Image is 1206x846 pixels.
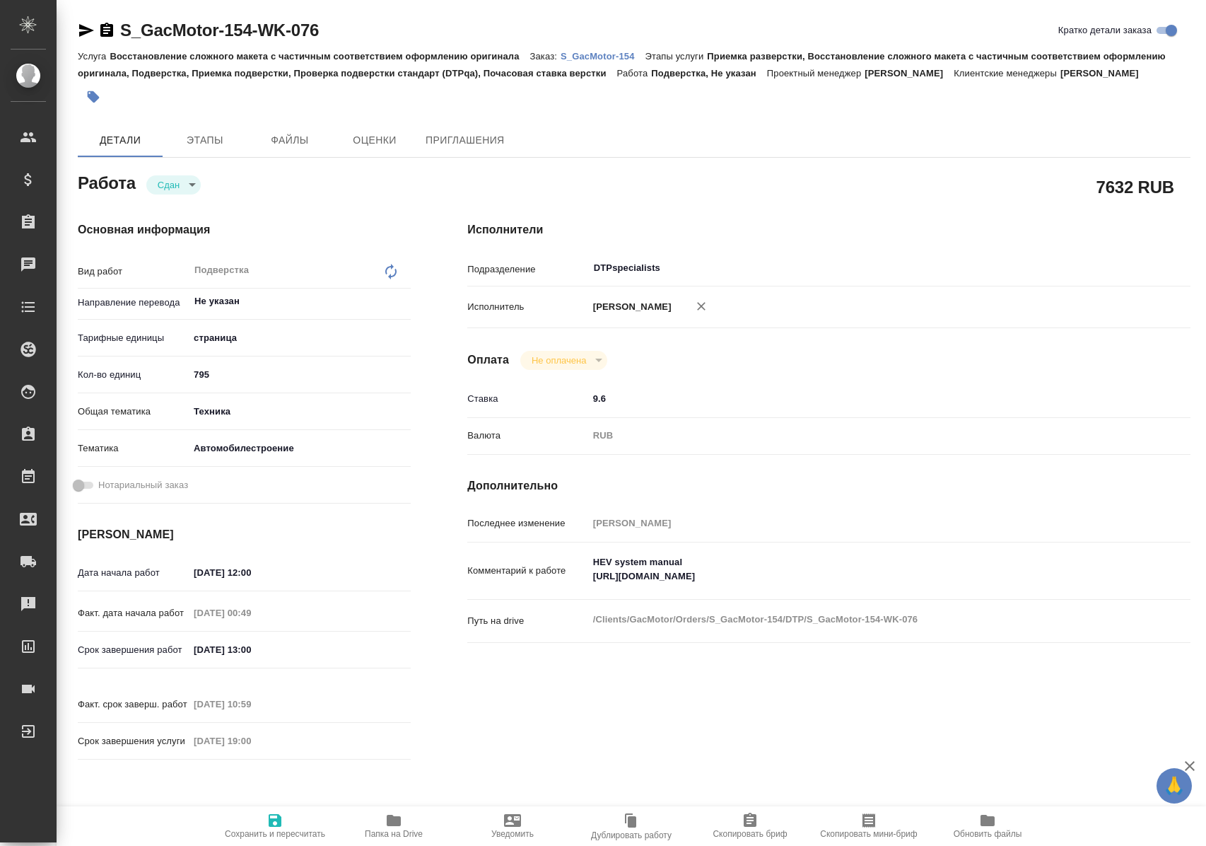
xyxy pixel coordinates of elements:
[617,68,652,79] p: Работа
[189,400,411,424] div: Техника
[78,606,189,620] p: Факт. дата начала работ
[588,424,1130,448] div: RUB
[561,51,645,62] p: S_GacMotor-154
[120,21,319,40] a: S_GacMotor-154-WK-076
[78,526,411,543] h4: [PERSON_NAME]
[189,326,411,350] div: страница
[691,806,809,846] button: Скопировать бриф
[572,806,691,846] button: Дублировать работу
[171,132,239,149] span: Этапы
[78,169,136,195] h2: Работа
[78,221,411,238] h4: Основная информация
[527,354,590,366] button: Не оплачена
[78,697,189,712] p: Факт. срок заверш. работ
[1157,768,1192,804] button: 🙏
[467,221,1190,238] h4: Исполнители
[588,513,1130,533] input: Пустое поле
[520,351,607,370] div: Сдан
[467,429,587,443] p: Валюта
[78,296,189,310] p: Направление перевода
[928,806,1047,846] button: Обновить файлы
[865,68,954,79] p: [PERSON_NAME]
[467,300,587,314] p: Исполнитель
[588,300,672,314] p: [PERSON_NAME]
[189,694,312,714] input: Пустое поле
[98,478,188,492] span: Нотариальный заказ
[491,829,534,839] span: Уведомить
[467,564,587,578] p: Комментарий к работе
[686,291,717,322] button: Удалить исполнителя
[78,803,124,825] h2: Заказ
[78,81,109,112] button: Добавить тэг
[426,132,505,149] span: Приглашения
[189,436,411,460] div: Автомобилестроение
[78,734,189,748] p: Срок завершения услуги
[146,175,201,195] div: Сдан
[1058,23,1152,37] span: Кратко детали заказа
[1096,175,1174,199] h2: 7632 RUB
[713,829,787,839] span: Скопировать бриф
[588,388,1130,409] input: ✎ Введи что-нибудь
[78,368,189,382] p: Кол-во единиц
[561,50,645,62] a: S_GacMotor-154
[78,22,95,39] button: Скопировать ссылку для ЯМессенджера
[651,68,767,79] p: Подверстка, Не указан
[467,352,509,369] h4: Оплата
[189,364,411,385] input: ✎ Введи что-нибудь
[467,477,1190,494] h4: Дополнительно
[820,829,917,839] span: Скопировать мини-бриф
[530,51,561,62] p: Заказ:
[588,550,1130,589] textarea: HEV system manual [URL][DOMAIN_NAME]
[467,262,587,277] p: Подразделение
[767,68,865,79] p: Проектный менеджер
[78,331,189,345] p: Тарифные единицы
[189,603,312,623] input: Пустое поле
[1060,68,1149,79] p: [PERSON_NAME]
[954,829,1022,839] span: Обновить файлы
[453,806,572,846] button: Уведомить
[78,405,189,419] p: Общая тематика
[78,441,189,456] p: Тематика
[334,806,453,846] button: Папка на Drive
[256,132,324,149] span: Файлы
[189,562,312,583] input: ✎ Введи что-нибудь
[467,614,587,628] p: Путь на drive
[954,68,1060,79] p: Клиентские менеджеры
[153,179,184,191] button: Сдан
[86,132,154,149] span: Детали
[1162,771,1186,801] span: 🙏
[403,300,406,303] button: Open
[1123,267,1125,270] button: Open
[189,639,312,660] input: ✎ Введи что-нибудь
[225,829,325,839] span: Сохранить и пересчитать
[78,51,110,62] p: Услуга
[365,829,423,839] span: Папка на Drive
[809,806,928,846] button: Скопировать мини-бриф
[341,132,409,149] span: Оценки
[110,51,529,62] p: Восстановление сложного макета с частичным соответствием оформлению оригинала
[467,516,587,531] p: Последнее изменение
[78,265,189,279] p: Вид работ
[591,830,672,840] span: Дублировать работу
[98,22,115,39] button: Скопировать ссылку
[645,51,708,62] p: Этапы услуги
[216,806,334,846] button: Сохранить и пересчитать
[588,608,1130,632] textarea: /Clients/GacMotor/Orders/S_GacMotor-154/DTP/S_GacMotor-154-WK-076
[467,392,587,406] p: Ставка
[78,643,189,657] p: Срок завершения работ
[78,566,189,580] p: Дата начала работ
[189,731,312,751] input: Пустое поле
